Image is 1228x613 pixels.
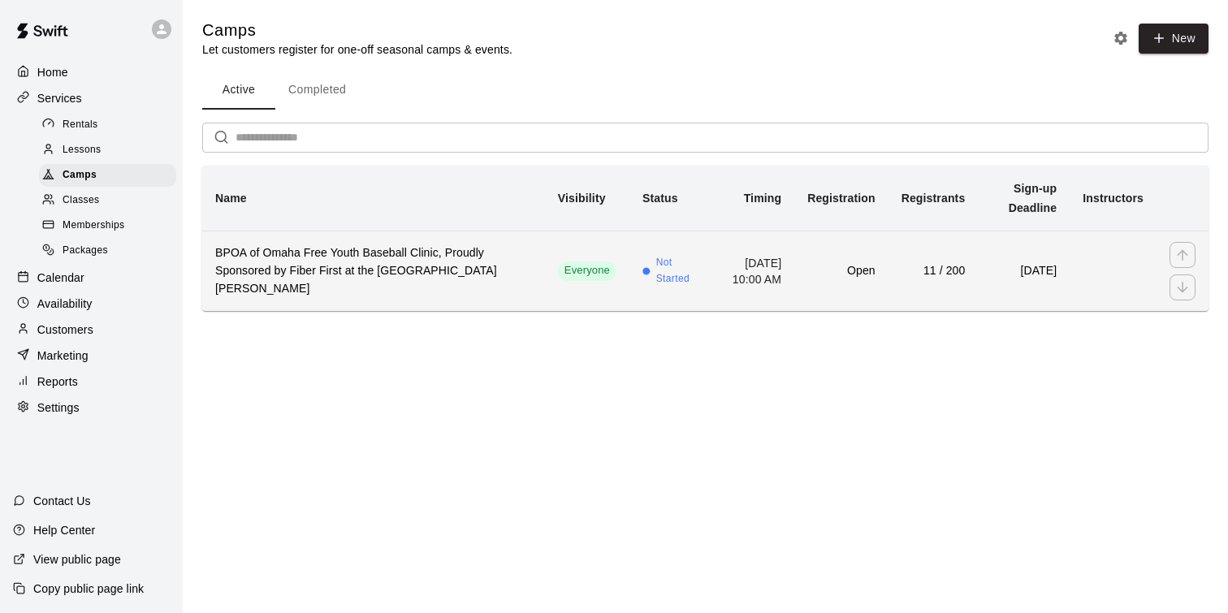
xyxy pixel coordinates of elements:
span: Memberships [63,218,124,234]
p: Availability [37,296,93,312]
a: Settings [13,395,170,420]
button: Completed [275,71,359,110]
a: Classes [39,188,183,214]
b: Registration [807,192,875,205]
a: Customers [13,317,170,342]
div: Packages [39,240,176,262]
span: Everyone [558,263,616,278]
button: Camp settings [1109,26,1133,50]
a: Home [13,60,170,84]
p: Contact Us [33,493,91,509]
p: Home [37,64,68,80]
div: Lessons [39,139,176,162]
span: Classes [63,192,99,209]
span: Lessons [63,142,102,158]
a: Memberships [39,214,183,239]
h6: [DATE] [991,262,1057,280]
p: Help Center [33,522,95,538]
a: Rentals [39,112,183,137]
b: Sign-up Deadline [1009,182,1057,214]
b: Instructors [1083,192,1144,205]
span: Camps [63,167,97,183]
button: Active [202,71,275,110]
a: Services [13,86,170,110]
a: Camps [39,163,183,188]
p: Copy public page link [33,581,144,597]
p: Marketing [37,348,89,364]
h6: BPOA of Omaha Free Youth Baseball Clinic, Proudly Sponsored by Fiber First at the [GEOGRAPHIC_DAT... [215,244,532,298]
td: [DATE] 10:00 AM [711,231,794,310]
b: Status [642,192,678,205]
p: View public page [33,551,121,568]
b: Visibility [558,192,606,205]
div: Memberships [39,214,176,237]
b: Name [215,192,247,205]
p: Settings [37,399,80,416]
div: Classes [39,189,176,212]
div: Rentals [39,114,176,136]
a: Packages [39,239,183,264]
a: Availability [13,291,170,316]
a: Marketing [13,343,170,368]
p: Customers [37,322,93,338]
h5: Camps [202,19,512,41]
h6: 11 / 200 [902,262,966,280]
b: Timing [744,192,782,205]
a: Calendar [13,265,170,290]
p: Services [37,90,82,106]
b: Registrants [902,192,966,205]
p: Reports [37,373,78,390]
table: simple table [202,166,1209,311]
p: Let customers register for one-off seasonal camps & events. [202,41,512,58]
a: Lessons [39,137,183,162]
h6: Open [807,262,875,280]
div: This service is visible to all of your customers [558,261,616,281]
span: Packages [63,243,108,259]
button: New [1139,24,1209,54]
a: Reports [13,369,170,394]
a: New [1133,31,1209,45]
span: Not Started [656,255,699,287]
p: Calendar [37,270,84,286]
div: Camps [39,164,176,187]
span: Rentals [63,117,98,133]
